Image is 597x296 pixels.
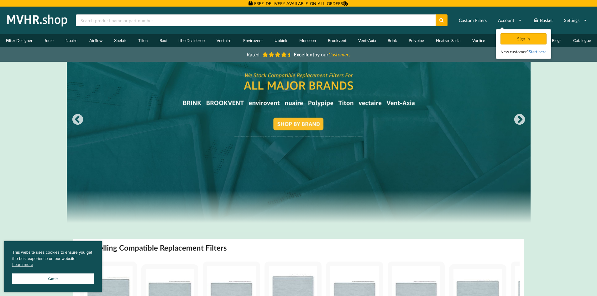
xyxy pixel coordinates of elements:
a: Ubbink [269,34,293,47]
a: Airflow [83,34,108,47]
a: Account [494,15,526,26]
a: Joule [39,34,60,47]
i: Customers [328,51,350,57]
a: Got it cookie [12,273,94,284]
a: Monsoon [293,34,322,47]
a: Vent-Axia [352,34,382,47]
a: Itho Daalderop [172,34,211,47]
a: Start here [529,49,547,54]
a: Catalogue [567,34,597,47]
a: Settings [560,15,591,26]
a: Envirovent [237,34,269,47]
b: Excellent [294,51,314,57]
a: Vortice [466,34,491,47]
div: cookieconsent [4,241,102,292]
a: Baxi [154,34,173,47]
div: New customer? [500,49,547,55]
span: Rated [247,51,259,57]
span: This website uses cookies to ensure you get the best experience on our website. [12,249,94,269]
div: Sign in [500,33,547,44]
a: Vectaire [211,34,237,47]
a: Heatrae Sadia [430,34,466,47]
h2: Best Selling Compatible Replacement Filters [78,243,227,253]
a: Xpelair [108,34,133,47]
a: Brookvent [322,34,353,47]
a: Basket [529,15,557,26]
a: Domus [491,34,516,47]
a: Nuaire [60,34,83,47]
a: Titon [132,34,154,47]
a: Polypipe [403,34,430,47]
button: Next [513,114,526,126]
img: mvhr.shop.png [4,13,70,28]
a: Rated Excellentby ourCustomers [242,49,355,60]
button: Previous [71,114,84,126]
input: Search product name or part number... [76,14,436,26]
a: Custom Filters [455,15,491,26]
a: cookies - Learn more [12,262,33,268]
a: Sign in [500,36,548,41]
a: Brink [382,34,403,47]
span: by our [294,51,350,57]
